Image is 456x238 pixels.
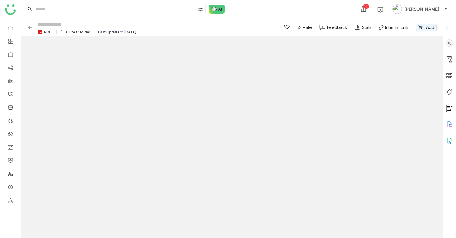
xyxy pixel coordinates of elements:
[303,24,312,30] span: Rate
[404,6,439,12] span: [PERSON_NAME]
[66,30,90,34] div: 01 test folder
[377,7,383,13] img: help.svg
[98,30,137,34] div: Last Updated: [DATE]
[60,30,65,34] img: folder.svg
[363,4,369,9] div: 1
[27,24,33,30] img: back
[416,24,437,31] button: Add
[5,4,16,15] img: logo
[426,24,434,31] span: Add
[198,7,203,12] img: search-type.svg
[354,24,372,30] div: Stats
[385,24,409,30] div: Internal Link
[354,24,360,30] img: stats.svg
[327,24,347,30] div: Feedback
[392,4,402,14] img: avatar
[38,30,43,34] img: pdf.svg
[391,4,449,14] button: [PERSON_NAME]
[209,5,225,14] img: ask-buddy-normal.svg
[44,30,51,34] div: PDF
[319,25,325,30] img: feedback-1.svg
